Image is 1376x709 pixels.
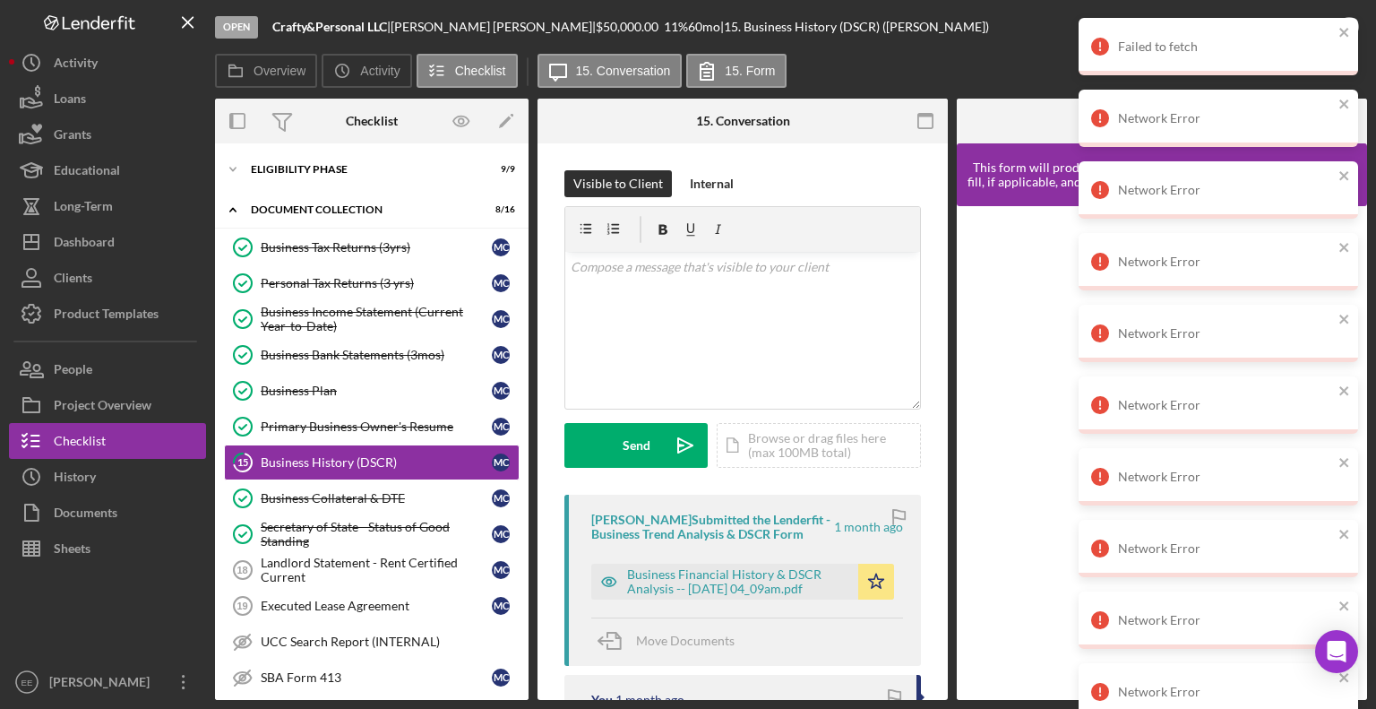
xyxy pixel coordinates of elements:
[215,16,258,39] div: Open
[1338,527,1351,544] button: close
[236,601,247,611] tspan: 19
[591,513,831,541] div: [PERSON_NAME] Submitted the Lenderfit - Business Trend Analysis & DSCR Form
[261,599,492,613] div: Executed Lease Agreement
[1338,25,1351,42] button: close
[261,276,492,290] div: Personal Tax Returns (3 yrs)
[9,495,206,531] button: Documents
[492,274,510,292] div: M C
[492,561,510,579] div: M C
[492,382,510,400] div: M C
[224,552,520,588] a: 18Landlord Statement - Rent Certified CurrentMC
[9,531,206,566] button: Sheets
[1118,111,1333,125] div: Network Error
[492,669,510,687] div: M C
[236,565,247,575] tspan: 18
[45,664,161,705] div: [PERSON_NAME]
[1118,326,1333,341] div: Network Error
[224,445,520,480] a: 15Business History (DSCR)MC
[720,20,989,34] div: | 15. Business History (DSCR) ([PERSON_NAME])
[224,337,520,373] a: Business Bank Statements (3mos)MC
[1118,470,1333,484] div: Network Error
[591,564,894,600] button: Business Financial History & DSCR Analysis -- [DATE] 04_09am.pdf
[54,495,117,535] div: Documents
[576,64,671,78] label: 15. Conversation
[417,54,518,88] button: Checklist
[261,384,492,398] div: Business Plan
[261,491,492,506] div: Business Collateral & DTE
[251,164,470,175] div: Eligibility Phase
[1222,9,1367,45] button: Mark Complete
[224,301,520,337] a: Business Income Statement (Current Year-to-Date)MC
[537,54,683,88] button: 15. Conversation
[596,20,664,34] div: $50,000.00
[261,240,492,255] div: Business Tax Returns (3yrs)
[725,64,775,78] label: 15. Form
[261,520,492,549] div: Secretary of State - Status of Good Standing
[224,409,520,445] a: Primary Business Owner's ResumeMC
[564,170,672,197] button: Visible to Client
[224,660,520,696] a: SBA Form 413MC
[224,624,520,660] a: UCC Search Report (INTERNAL)
[1338,97,1351,114] button: close
[261,670,492,685] div: SBA Form 413
[664,20,688,34] div: 11 %
[966,160,1358,189] div: This form will produce a PDF upon submission. Profile data will pre-fill, if applicable, and othe...
[261,305,492,333] div: Business Income Statement (Current Year-to-Date)
[492,597,510,615] div: M C
[9,423,206,459] a: Checklist
[1118,255,1333,269] div: Network Error
[261,635,519,649] div: UCC Search Report (INTERNAL)
[391,20,596,34] div: [PERSON_NAME] [PERSON_NAME] |
[483,204,515,215] div: 8 / 16
[696,114,790,128] div: 15. Conversation
[1118,183,1333,197] div: Network Error
[9,664,206,700] button: EE[PERSON_NAME]
[360,64,400,78] label: Activity
[21,678,33,687] text: EE
[1315,630,1358,673] div: Open Intercom Messenger
[492,454,510,471] div: M C
[492,525,510,543] div: M C
[1118,613,1333,627] div: Network Error
[573,170,663,197] div: Visible to Client
[215,54,317,88] button: Overview
[224,229,520,265] a: Business Tax Returns (3yrs)MC
[1338,384,1351,401] button: close
[975,224,1351,682] iframe: Lenderfit form
[272,20,391,34] div: |
[1240,9,1327,45] div: Mark Complete
[261,455,492,470] div: Business History (DSCR)
[224,373,520,409] a: Business PlanMC
[591,693,613,707] div: You
[9,459,206,495] a: History
[492,418,510,436] div: M C
[251,204,470,215] div: Document Collection
[54,459,96,499] div: History
[688,20,720,34] div: 60 mo
[261,419,492,434] div: Primary Business Owner's Resume
[261,348,492,362] div: Business Bank Statements (3mos)
[224,480,520,516] a: Business Collateral & DTEMC
[492,489,510,507] div: M C
[681,170,743,197] button: Internal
